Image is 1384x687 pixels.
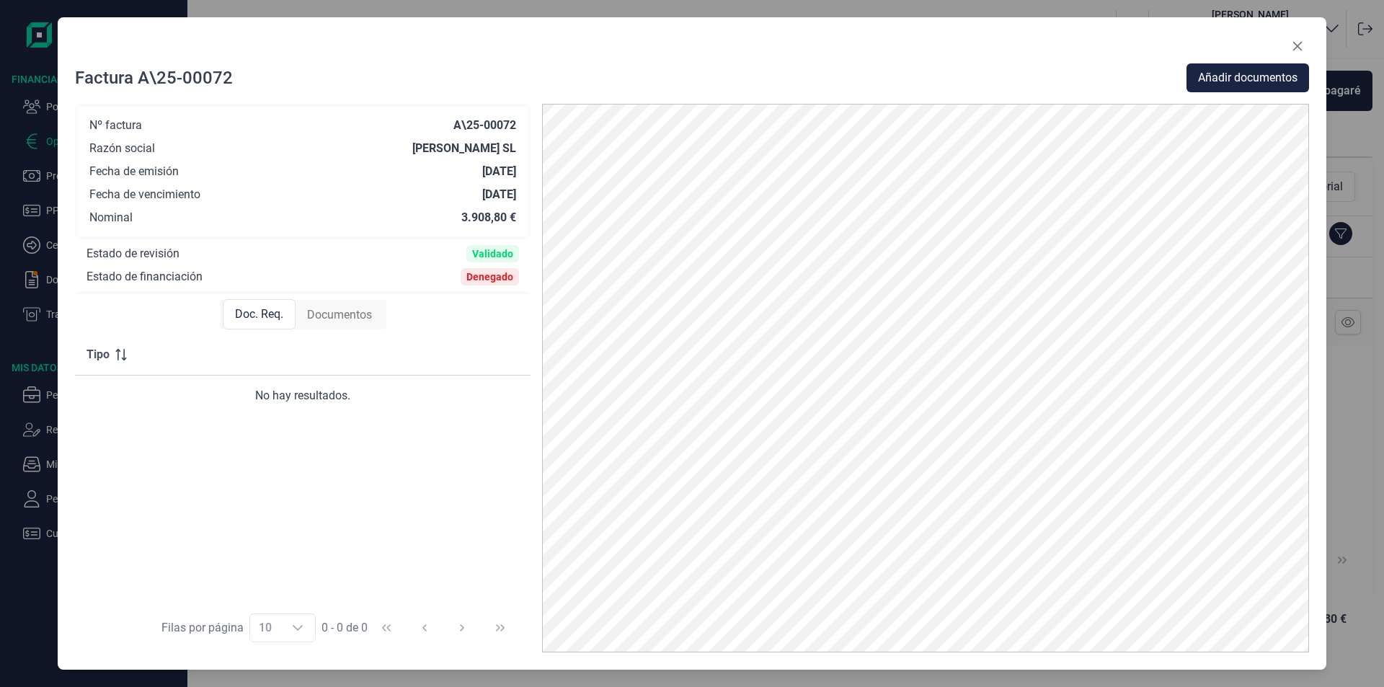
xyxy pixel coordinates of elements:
div: Denegado [466,271,513,283]
img: PDF Viewer [542,104,1309,652]
button: First Page [369,611,404,645]
div: Choose [280,614,315,642]
div: Nominal [89,210,133,225]
div: Estado de financiación [86,270,203,284]
span: 0 - 0 de 0 [321,622,368,634]
div: Documentos [296,301,383,329]
button: Next Page [445,611,479,645]
div: Filas por página [161,619,244,637]
div: Nº factura [89,118,142,133]
div: [PERSON_NAME] SL [412,141,516,156]
div: Estado de revisión [86,247,179,261]
div: Razón social [89,141,155,156]
span: Tipo [86,346,110,363]
div: A\25-00072 [453,118,516,133]
div: Fecha de vencimiento [89,187,200,202]
div: [DATE] [482,164,516,179]
div: Validado [472,248,513,260]
div: 3.908,80 € [461,210,516,225]
button: Previous Page [407,611,442,645]
button: Last Page [483,611,518,645]
div: Doc. Req. [223,299,296,329]
div: Factura A\25-00072 [75,66,233,89]
span: Añadir documentos [1198,69,1297,87]
button: Close [1286,35,1309,58]
div: Fecha de emisión [89,164,179,179]
div: No hay resultados. [86,387,519,404]
div: [DATE] [482,187,516,202]
span: Documentos [307,306,372,324]
span: Doc. Req. [235,306,283,323]
button: Añadir documentos [1186,63,1309,92]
